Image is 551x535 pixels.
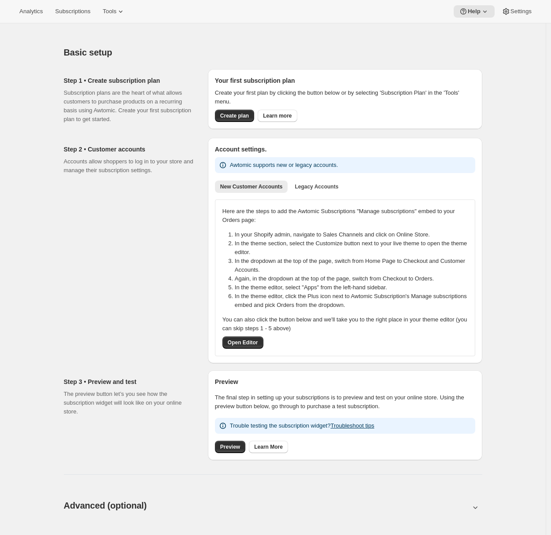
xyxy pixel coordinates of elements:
p: You can also click the button below and we'll take you to the right place in your theme editor (y... [222,315,468,333]
h2: Account settings. [215,145,475,154]
span: Open Editor [228,339,258,346]
span: Learn More [254,443,283,450]
a: Learn More [249,441,288,453]
span: Advanced (optional) [64,501,147,510]
button: Legacy Accounts [289,181,344,193]
span: Tools [103,8,116,15]
li: In the theme section, select the Customize button next to your live theme to open the theme editor. [235,239,473,257]
p: The final step in setting up your subscriptions is to preview and test on your online store. Usin... [215,393,475,411]
span: Learn more [263,112,292,119]
li: In the dropdown at the top of the page, switch from Home Page to Checkout and Customer Accounts. [235,257,473,274]
span: Help [468,8,481,15]
span: Create plan [220,112,249,119]
button: New Customer Accounts [215,181,288,193]
p: Accounts allow shoppers to log in to your store and manage their subscription settings. [64,157,194,175]
a: Troubleshoot tips [330,422,374,429]
span: New Customer Accounts [220,183,283,190]
li: In your Shopify admin, navigate to Sales Channels and click on Online Store. [235,230,473,239]
li: In the theme editor, select "Apps" from the left-hand sidebar. [235,283,473,292]
button: Open Editor [222,336,263,349]
span: Basic setup [64,48,112,57]
button: Analytics [14,5,48,18]
span: Analytics [19,8,43,15]
h2: Step 1 • Create subscription plan [64,76,194,85]
li: In the theme editor, click the Plus icon next to Awtomic Subscription's Manage subscriptions embe... [235,292,473,310]
p: Awtomic supports new or legacy accounts. [230,161,338,170]
p: The preview button let’s you see how the subscription widget will look like on your online store. [64,390,194,416]
span: Subscriptions [55,8,90,15]
a: Preview [215,441,245,453]
p: Create your first plan by clicking the button below or by selecting 'Subscription Plan' in the 'T... [215,89,475,106]
button: Tools [97,5,130,18]
button: Settings [496,5,537,18]
button: Subscriptions [50,5,96,18]
p: Here are the steps to add the Awtomic Subscriptions "Manage subscriptions" embed to your Orders p... [222,207,468,225]
a: Learn more [258,110,297,122]
p: Trouble testing the subscription widget? [230,421,374,430]
p: Subscription plans are the heart of what allows customers to purchase products on a recurring bas... [64,89,194,124]
button: Help [454,5,495,18]
span: Legacy Accounts [295,183,338,190]
button: Create plan [215,110,254,122]
h2: Preview [215,377,475,386]
h2: Step 3 • Preview and test [64,377,194,386]
h2: Your first subscription plan [215,76,475,85]
li: Again, in the dropdown at the top of the page, switch from Checkout to Orders. [235,274,473,283]
span: Settings [510,8,532,15]
span: Preview [220,443,240,450]
h2: Step 2 • Customer accounts [64,145,194,154]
